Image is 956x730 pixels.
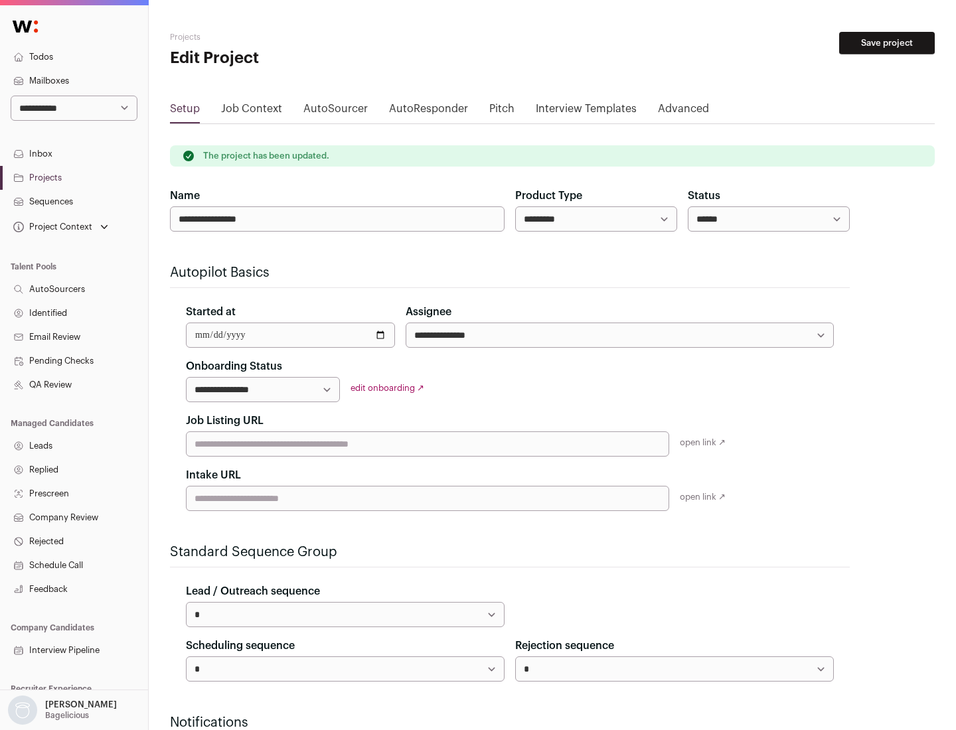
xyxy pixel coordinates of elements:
img: nopic.png [8,695,37,725]
button: Open dropdown [11,218,111,236]
a: AutoResponder [389,101,468,122]
a: edit onboarding ↗ [351,384,424,392]
p: [PERSON_NAME] [45,699,117,710]
div: Project Context [11,222,92,232]
h2: Projects [170,32,425,42]
label: Rejection sequence [515,638,614,654]
label: Intake URL [186,467,241,483]
p: Bagelicious [45,710,89,721]
button: Save project [839,32,935,54]
a: AutoSourcer [303,101,368,122]
label: Onboarding Status [186,358,282,374]
label: Job Listing URL [186,413,264,429]
a: Pitch [489,101,515,122]
label: Product Type [515,188,582,204]
h1: Edit Project [170,48,425,69]
label: Status [688,188,720,204]
a: Setup [170,101,200,122]
button: Open dropdown [5,695,119,725]
h2: Autopilot Basics [170,263,850,282]
h2: Standard Sequence Group [170,543,850,561]
label: Scheduling sequence [186,638,295,654]
label: Started at [186,304,236,320]
label: Assignee [406,304,451,320]
a: Interview Templates [536,101,637,122]
label: Lead / Outreach sequence [186,583,320,599]
label: Name [170,188,200,204]
img: Wellfound [5,13,45,40]
p: The project has been updated. [203,151,329,161]
a: Job Context [221,101,282,122]
a: Advanced [658,101,709,122]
